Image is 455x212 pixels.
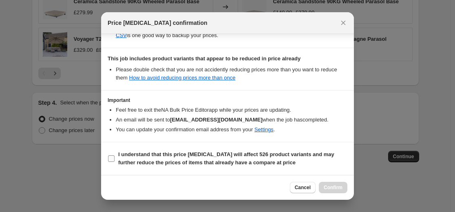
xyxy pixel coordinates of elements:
b: This job includes product variants that appear to be reduced in price already [108,55,300,62]
button: Close [338,17,349,29]
b: [EMAIL_ADDRESS][DOMAIN_NAME] [170,117,263,123]
button: Cancel [290,182,316,193]
span: Cancel [295,184,311,191]
li: You can update your confirmation email address from your . [116,126,347,134]
h3: Important [108,97,347,104]
li: An email will be sent to when the job has completed . [116,116,347,124]
b: I understand that this price [MEDICAL_DATA] will affect 526 product variants and may further redu... [118,151,334,166]
a: How to avoid reducing prices more than once [129,75,236,81]
span: Price [MEDICAL_DATA] confirmation [108,19,208,27]
li: Please double check that you are not accidently reducing prices more than you want to reduce them [116,66,347,82]
a: Settings [254,126,274,132]
li: Feel free to exit the NA Bulk Price Editor app while your prices are updating. [116,106,347,114]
